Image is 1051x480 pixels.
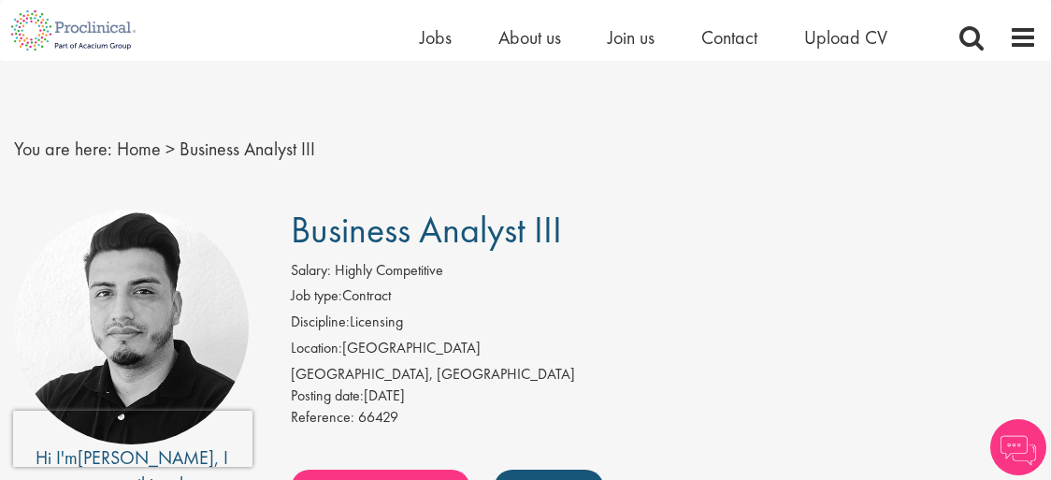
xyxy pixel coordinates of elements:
[291,260,331,282] label: Salary:
[291,285,1037,312] li: Contract
[608,25,655,50] a: Join us
[358,407,398,427] span: 66429
[291,206,562,254] span: Business Analyst III
[291,312,1037,338] li: Licensing
[14,210,249,444] img: imeage of recruiter Anderson Maldonado
[420,25,452,50] a: Jobs
[13,411,252,467] iframe: reCAPTCHA
[701,25,757,50] a: Contact
[804,25,887,50] a: Upload CV
[166,137,175,161] span: >
[291,385,364,405] span: Posting date:
[14,137,112,161] span: You are here:
[78,445,214,470] a: [PERSON_NAME]
[291,338,1037,364] li: [GEOGRAPHIC_DATA]
[117,137,161,161] a: breadcrumb link
[180,137,315,161] span: Business Analyst III
[291,364,1037,385] div: [GEOGRAPHIC_DATA], [GEOGRAPHIC_DATA]
[291,385,1037,407] div: [DATE]
[990,419,1046,475] img: Chatbot
[291,407,354,429] label: Reference:
[291,338,342,359] label: Location:
[498,25,561,50] a: About us
[291,312,350,333] label: Discipline:
[291,285,342,307] label: Job type:
[335,260,443,280] span: Highly Competitive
